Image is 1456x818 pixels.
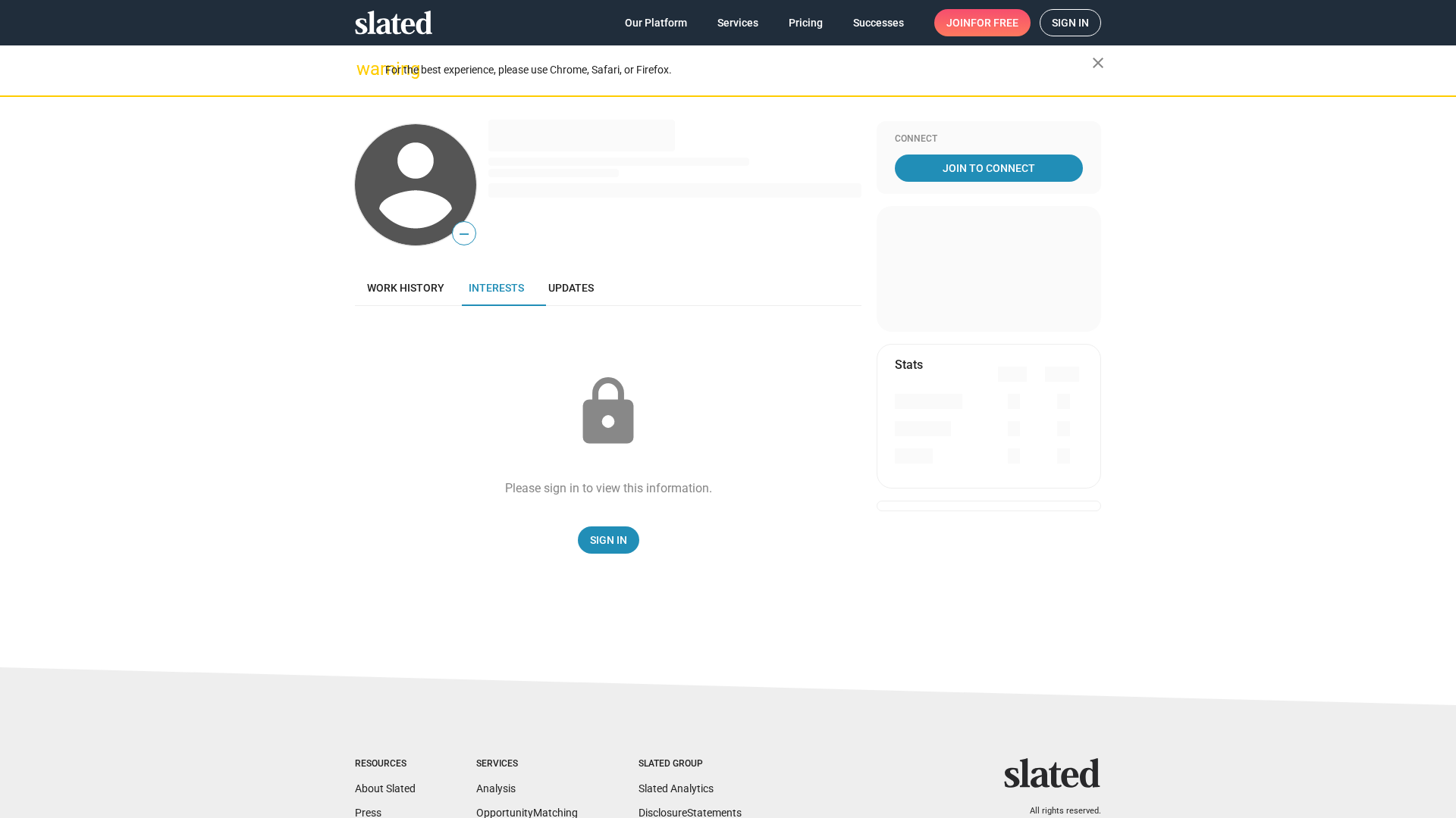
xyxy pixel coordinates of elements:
[946,9,1018,36] span: Join
[934,9,1031,36] a: Joinfor free
[971,9,1018,36] span: for free
[853,9,904,36] span: Successes
[457,270,536,306] a: Interests
[505,480,712,496] div: Please sign in to view this information.
[895,133,1083,145] div: Connect
[355,782,416,795] a: About Slated
[536,270,606,306] a: Updates
[355,758,416,770] div: Resources
[1052,10,1089,36] span: Sign in
[476,782,516,795] a: Analysis
[717,9,758,36] span: Services
[613,9,699,36] a: Our Platform
[895,357,923,373] mat-card-title: Stats
[385,60,1092,80] div: For the best experience, please use Chrome, Safari, or Firefox.
[789,9,823,36] span: Pricing
[476,758,578,770] div: Services
[469,282,524,294] span: Interests
[898,155,1080,182] span: Join To Connect
[548,282,594,294] span: Updates
[590,526,627,554] span: Sign In
[578,526,639,554] a: Sign In
[453,224,475,244] span: —
[625,9,687,36] span: Our Platform
[841,9,916,36] a: Successes
[639,782,714,795] a: Slated Analytics
[777,9,835,36] a: Pricing
[639,758,742,770] div: Slated Group
[1089,54,1107,72] mat-icon: close
[1040,9,1101,36] a: Sign in
[705,9,770,36] a: Services
[367,282,444,294] span: Work history
[570,374,646,450] mat-icon: lock
[355,270,457,306] a: Work history
[895,155,1083,182] a: Join To Connect
[356,60,375,78] mat-icon: warning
